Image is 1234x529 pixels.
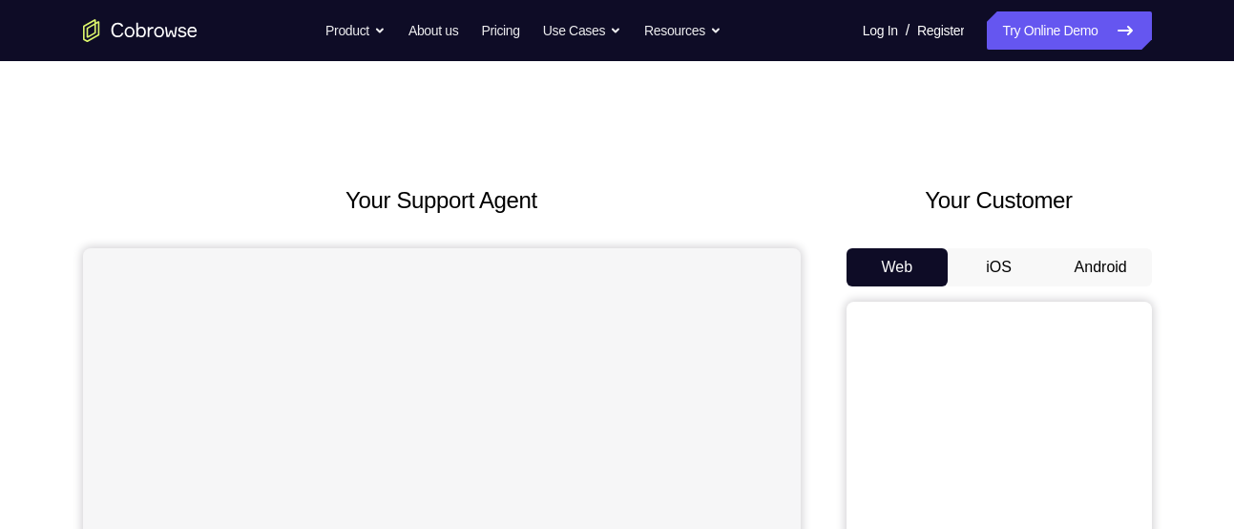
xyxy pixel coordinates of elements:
button: Android [1050,248,1152,286]
a: Go to the home page [83,19,198,42]
button: Product [325,11,386,50]
button: Use Cases [543,11,621,50]
a: Register [917,11,964,50]
button: iOS [948,248,1050,286]
a: Pricing [481,11,519,50]
h2: Your Support Agent [83,183,801,218]
h2: Your Customer [847,183,1152,218]
button: Resources [644,11,722,50]
span: / [906,19,910,42]
button: Web [847,248,949,286]
a: About us [408,11,458,50]
a: Log In [863,11,898,50]
a: Try Online Demo [987,11,1151,50]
